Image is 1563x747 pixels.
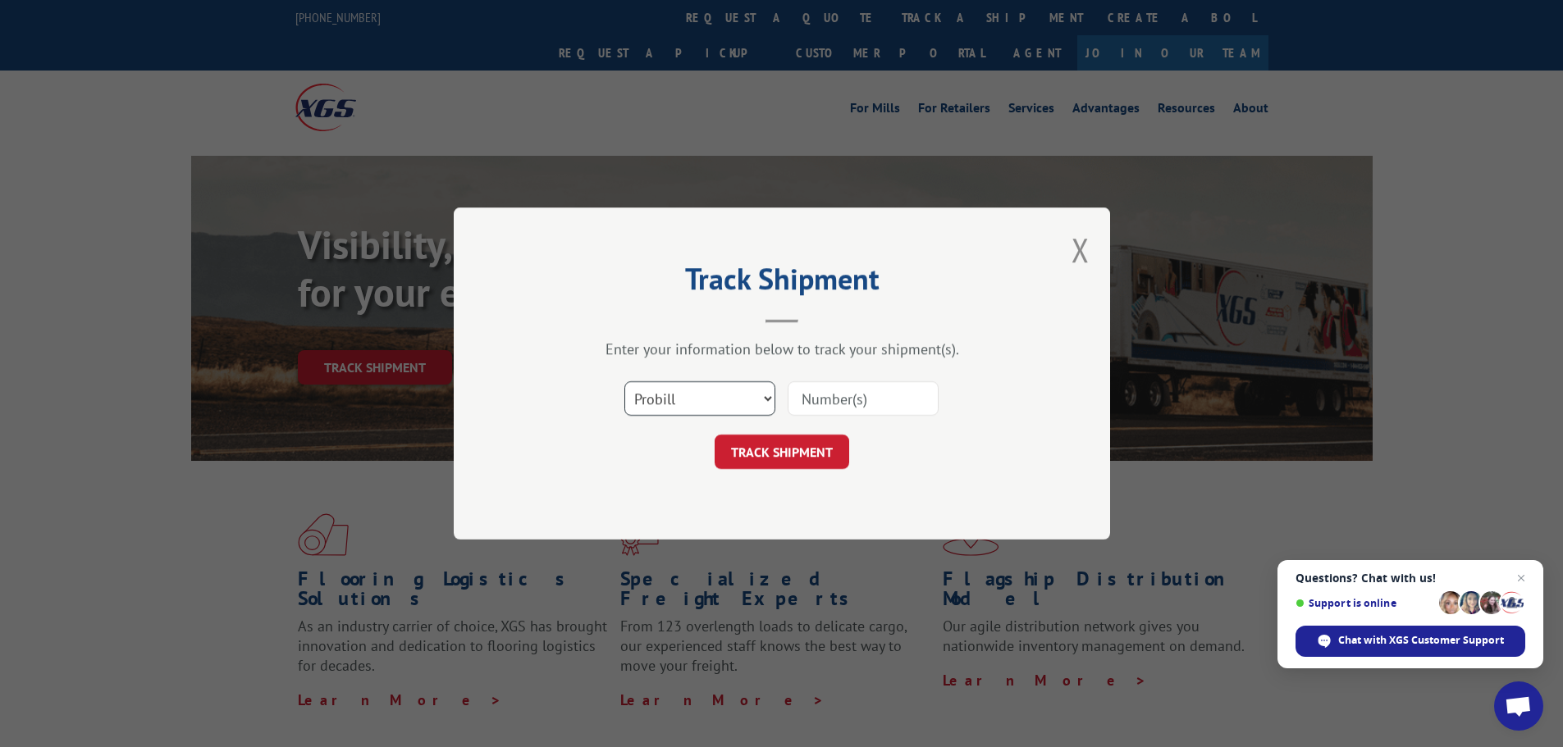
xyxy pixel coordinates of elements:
[715,435,849,469] button: TRACK SHIPMENT
[1072,228,1090,271] button: Close modal
[536,339,1028,358] div: Enter your information below to track your shipment(s).
[788,381,939,416] input: Number(s)
[1494,681,1543,731] div: Open chat
[1296,572,1525,585] span: Questions? Chat with us!
[1296,597,1433,609] span: Support is online
[1338,633,1504,648] span: Chat with XGS Customer Support
[1296,626,1525,657] div: Chat with XGS Customer Support
[1511,568,1531,588] span: Close chat
[536,267,1028,298] h2: Track Shipment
